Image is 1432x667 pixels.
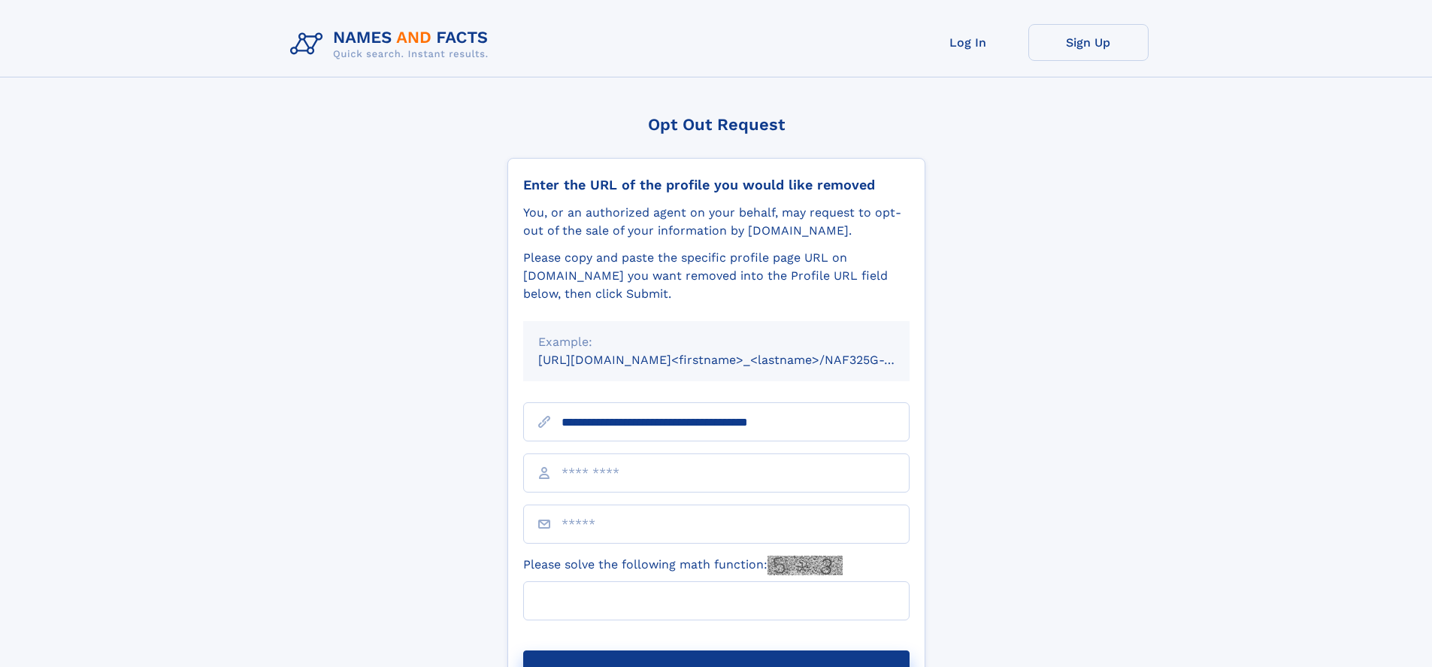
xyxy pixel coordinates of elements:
small: [URL][DOMAIN_NAME]<firstname>_<lastname>/NAF325G-xxxxxxxx [538,353,938,367]
div: You, or an authorized agent on your behalf, may request to opt-out of the sale of your informatio... [523,204,910,240]
label: Please solve the following math function: [523,556,843,575]
div: Enter the URL of the profile you would like removed [523,177,910,193]
div: Please copy and paste the specific profile page URL on [DOMAIN_NAME] you want removed into the Pr... [523,249,910,303]
a: Log In [908,24,1028,61]
a: Sign Up [1028,24,1149,61]
div: Opt Out Request [507,115,925,134]
img: Logo Names and Facts [284,24,501,65]
div: Example: [538,333,895,351]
